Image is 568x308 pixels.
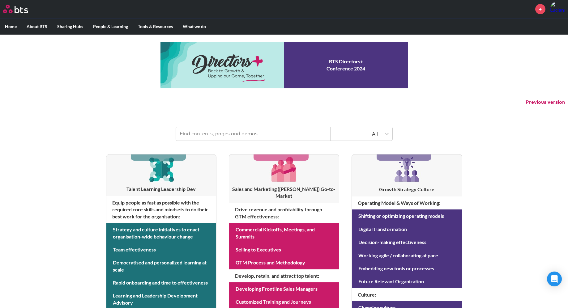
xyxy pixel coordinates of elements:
input: Find contents, pages and demos... [176,127,331,141]
img: [object Object] [392,154,422,184]
h3: Growth Strategy Culture [352,186,462,193]
button: Previous version [526,99,565,106]
a: Profile [550,2,565,16]
label: Tools & Resources [133,19,178,35]
label: What we do [178,19,211,35]
h4: Equip people as fast as possible with the required core skills and mindsets to do their best work... [106,196,216,223]
img: [object Object] [269,154,299,184]
a: Go home [3,5,40,13]
a: Conference 2024 [160,42,408,88]
h3: Sales and Marketing ([PERSON_NAME]) Go-to-Market [229,186,339,200]
img: BTS Logo [3,5,28,13]
h4: Operating Model & Ways of Working : [352,196,462,209]
label: People & Learning [88,19,133,35]
h3: Talent Learning Leadership Dev [106,186,216,192]
h4: Drive revenue and profitability through GTM effectiveness : [229,203,339,223]
h4: Culture : [352,288,462,301]
img: Luciana de Camargo Pereira [550,2,565,16]
h4: Develop, retain, and attract top talent : [229,269,339,282]
a: + [535,4,545,14]
label: About BTS [22,19,52,35]
div: Open Intercom Messenger [547,272,562,286]
img: [object Object] [147,154,176,184]
label: Sharing Hubs [52,19,88,35]
div: All [334,130,378,137]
